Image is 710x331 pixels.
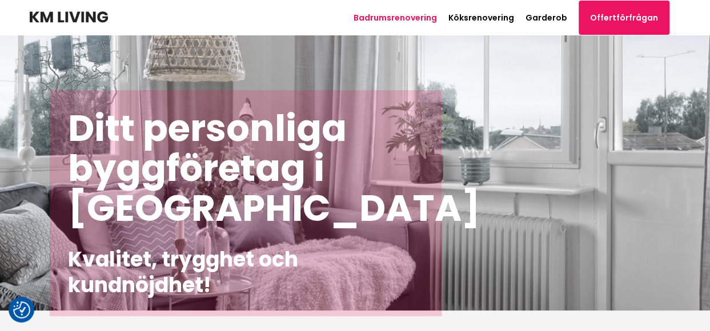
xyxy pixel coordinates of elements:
a: Garderob [526,12,567,23]
a: Badrumsrenovering [354,12,437,23]
h1: Ditt personliga byggföretag i [GEOGRAPHIC_DATA] [68,108,423,228]
h2: Kvalitet, trygghet och kundnöjdhet! [68,247,423,298]
button: Samtyckesinställningar [13,301,30,318]
a: Köksrenovering [448,12,514,23]
img: Revisit consent button [13,301,30,318]
img: KM Living [30,11,108,23]
a: Offertförfrågan [579,1,669,35]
